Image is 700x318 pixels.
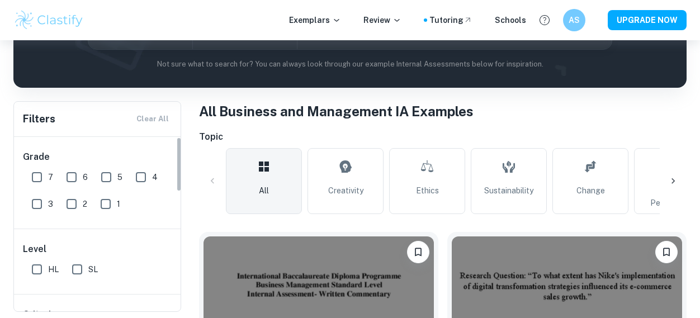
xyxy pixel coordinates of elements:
p: Review [363,14,401,26]
h6: Grade [23,150,173,164]
span: All [259,184,269,197]
h6: Topic [199,130,687,144]
span: 6 [83,171,88,183]
span: Ethics [416,184,439,197]
span: Creativity [328,184,363,197]
p: Exemplars [289,14,341,26]
button: Bookmark [655,241,678,263]
h6: Level [23,243,173,256]
h1: All Business and Management IA Examples [199,101,687,121]
span: Change [576,184,605,197]
span: 2 [83,198,87,210]
span: SL [88,263,98,276]
p: Not sure what to search for? You can always look through our example Internal Assessments below f... [22,59,678,70]
span: 1 [117,198,120,210]
button: Help and Feedback [535,11,554,30]
button: UPGRADE NOW [608,10,687,30]
span: HL [48,263,59,276]
a: Schools [495,14,526,26]
span: 3 [48,198,53,210]
span: Sustainability [484,184,533,197]
button: Bookmark [407,241,429,263]
span: 7 [48,171,53,183]
h6: Filters [23,111,55,127]
img: Clastify logo [13,9,84,31]
span: 4 [152,171,158,183]
a: Tutoring [429,14,472,26]
span: 5 [117,171,122,183]
button: AS [563,9,585,31]
h6: AS [568,14,581,26]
